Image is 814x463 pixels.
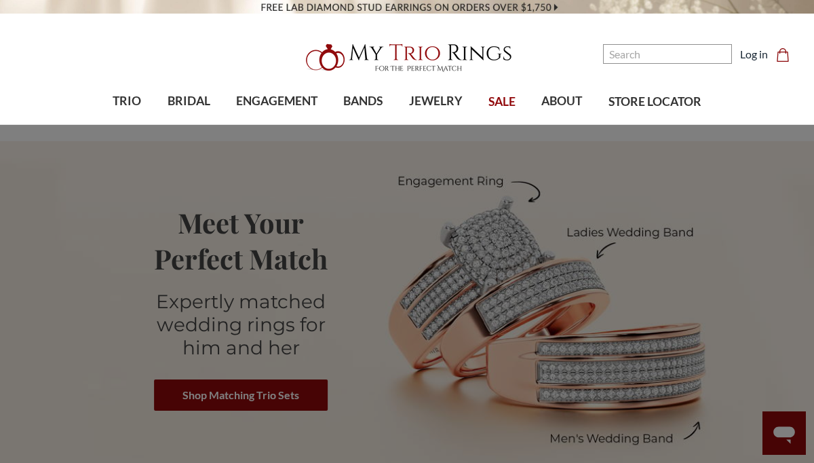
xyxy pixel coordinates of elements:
[223,79,330,124] a: ENGAGEMENT
[182,124,195,125] button: submenu toggle
[776,46,798,62] a: Cart with 0 items
[330,79,395,124] a: BANDS
[740,46,768,62] a: Log in
[236,36,578,79] a: My Trio Rings
[100,79,154,124] a: TRIO
[270,124,284,125] button: submenu toggle
[236,92,317,110] span: ENGAGEMENT
[298,36,516,79] img: My Trio Rings
[528,79,595,124] a: ABOUT
[555,124,568,125] button: submenu toggle
[168,92,210,110] span: BRIDAL
[396,79,476,124] a: JEWELRY
[603,44,732,64] input: Search
[154,79,222,124] a: BRIDAL
[476,80,528,124] a: SALE
[608,93,701,111] span: STORE LOCATOR
[541,92,582,110] span: ABOUT
[120,124,134,125] button: submenu toggle
[429,124,442,125] button: submenu toggle
[776,48,790,62] svg: cart.cart_preview
[596,80,714,124] a: STORE LOCATOR
[343,92,383,110] span: BANDS
[488,93,516,111] span: SALE
[409,92,463,110] span: JEWELRY
[356,124,370,125] button: submenu toggle
[113,92,141,110] span: TRIO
